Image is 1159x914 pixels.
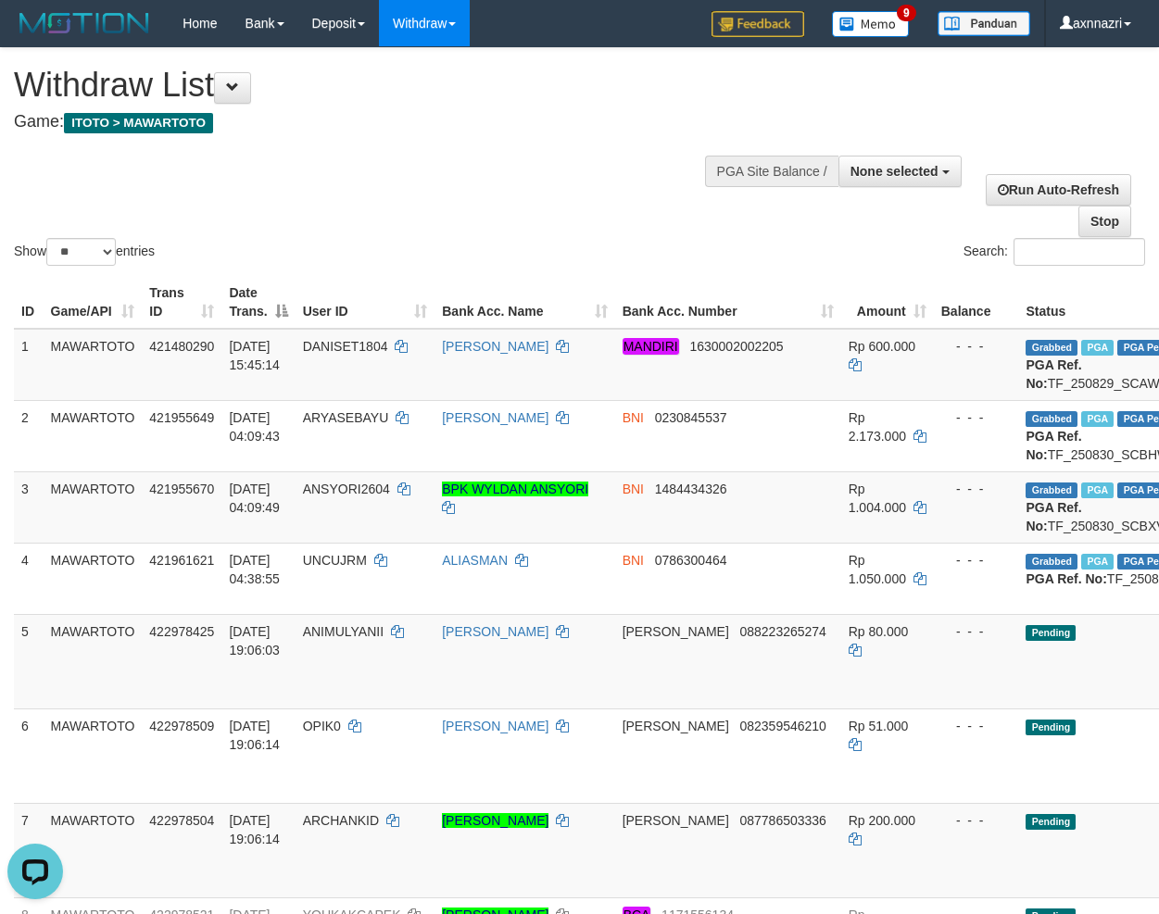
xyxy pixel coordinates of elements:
span: [DATE] 19:06:03 [229,624,280,657]
td: MAWARTOTO [44,543,143,614]
td: MAWARTOTO [44,471,143,543]
b: PGA Ref. No: [1026,429,1081,462]
th: Balance [934,276,1019,329]
td: 2 [14,400,44,471]
img: Button%20Memo.svg [832,11,910,37]
a: [PERSON_NAME] [442,813,548,828]
b: PGA Ref. No: [1026,500,1081,533]
span: [DATE] 15:45:14 [229,339,280,372]
th: Bank Acc. Number: activate to sort column ascending [615,276,841,329]
span: 422978509 [149,719,214,733]
div: - - - [941,480,1012,498]
a: [PERSON_NAME] [442,410,548,425]
label: Show entries [14,238,155,266]
a: [PERSON_NAME] [442,339,548,354]
span: BNI [623,410,644,425]
th: Bank Acc. Name: activate to sort column ascending [435,276,614,329]
span: 9 [897,5,916,21]
span: Marked by axnmarianovi [1081,340,1114,356]
span: DANISET1804 [303,339,388,354]
span: ARYASEBAYU [303,410,389,425]
span: Marked by axnjistel [1081,411,1114,427]
span: Rp 1.004.000 [849,482,906,515]
span: 421955670 [149,482,214,496]
div: - - - [941,622,1012,641]
div: - - - [941,551,1012,570]
span: Pending [1026,625,1076,641]
span: Rp 1.050.000 [849,553,906,586]
span: [DATE] 04:38:55 [229,553,280,586]
td: 3 [14,471,44,543]
span: None selected [850,164,939,179]
span: 422978504 [149,813,214,828]
div: - - - [941,811,1012,830]
td: 1 [14,329,44,401]
img: MOTION_logo.png [14,9,155,37]
td: MAWARTOTO [44,803,143,897]
img: panduan.png [938,11,1030,36]
span: BNI [623,482,644,496]
span: Rp 200.000 [849,813,915,828]
span: Copy 087786503336 to clipboard [739,813,825,828]
b: PGA Ref. No: [1026,357,1081,391]
span: Rp 51.000 [849,719,909,733]
span: [DATE] 19:06:14 [229,719,280,752]
td: 6 [14,708,44,803]
span: BNI [623,553,644,568]
span: ANIMULYANII [303,624,384,639]
span: Copy 088223265274 to clipboard [739,624,825,639]
span: Grabbed [1026,411,1077,427]
td: MAWARTOTO [44,400,143,471]
span: Copy 1630002002205 to clipboard [689,339,783,354]
span: Copy 082359546210 to clipboard [739,719,825,733]
div: - - - [941,717,1012,735]
a: ALIASMAN [442,553,508,568]
span: Copy 1484434326 to clipboard [655,482,727,496]
span: Rp 600.000 [849,339,915,354]
span: ITOTO > MAWARTOTO [64,113,213,133]
div: - - - [941,337,1012,356]
span: Grabbed [1026,554,1077,570]
select: Showentries [46,238,116,266]
span: [PERSON_NAME] [623,813,729,828]
th: Date Trans.: activate to sort column descending [221,276,295,329]
button: Open LiveChat chat widget [7,7,63,63]
b: PGA Ref. No: [1026,571,1106,586]
td: 5 [14,614,44,708]
span: Marked by axnjistel [1081,554,1114,570]
span: ANSYORI2604 [303,482,390,496]
span: Grabbed [1026,340,1077,356]
button: None selected [838,156,962,187]
a: Run Auto-Refresh [986,174,1131,206]
th: User ID: activate to sort column ascending [296,276,435,329]
span: Rp 80.000 [849,624,909,639]
th: Game/API: activate to sort column ascending [44,276,143,329]
td: 4 [14,543,44,614]
span: Copy 0786300464 to clipboard [655,553,727,568]
em: MANDIRI [623,338,679,355]
input: Search: [1014,238,1145,266]
td: MAWARTOTO [44,614,143,708]
div: - - - [941,408,1012,427]
h4: Game: [14,113,754,131]
a: [PERSON_NAME] [442,719,548,733]
div: PGA Site Balance / [705,156,838,187]
span: [DATE] 04:09:43 [229,410,280,444]
td: MAWARTOTO [44,329,143,401]
span: 421480290 [149,339,214,354]
span: Grabbed [1026,482,1077,498]
span: Rp 2.173.000 [849,410,906,444]
span: [PERSON_NAME] [623,624,729,639]
td: 7 [14,803,44,897]
label: Search: [964,238,1145,266]
a: BPK WYLDAN ANSYORI [442,482,588,496]
span: UNCUJRM [303,553,367,568]
th: ID [14,276,44,329]
span: Copy 0230845537 to clipboard [655,410,727,425]
td: MAWARTOTO [44,708,143,803]
a: [PERSON_NAME] [442,624,548,639]
span: ARCHANKID [303,813,379,828]
th: Amount: activate to sort column ascending [841,276,934,329]
img: Feedback.jpg [712,11,804,37]
h1: Withdraw List [14,67,754,104]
